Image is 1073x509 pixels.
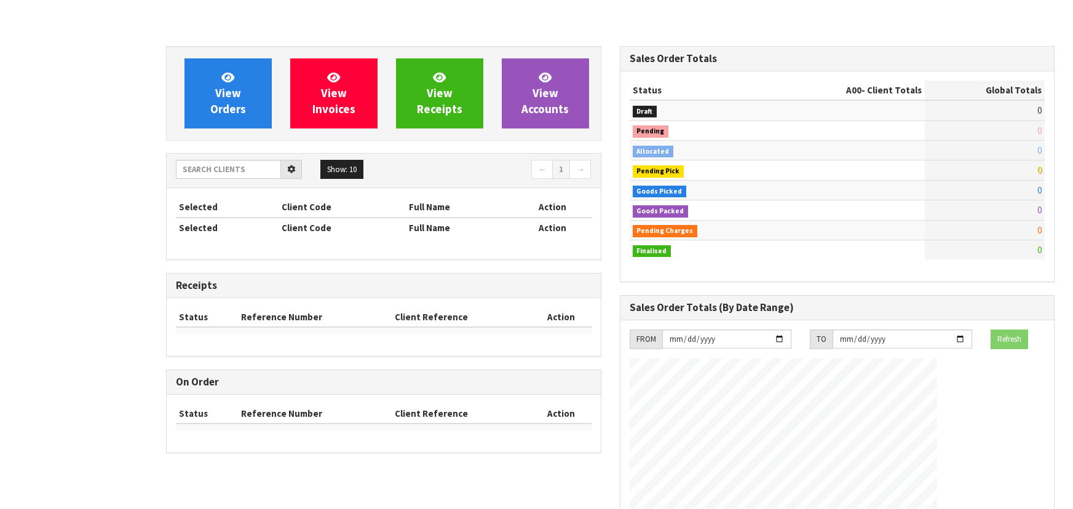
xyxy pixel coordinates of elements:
span: Pending Charges [633,225,698,237]
span: View Accounts [521,70,569,116]
span: Pending [633,125,669,138]
div: TO [810,329,833,349]
nav: Page navigation [393,160,592,181]
div: FROM [630,329,662,349]
th: Client Code [279,197,406,217]
input: Search clients [176,160,281,179]
h3: Sales Order Totals (By Date Range) [630,302,1045,314]
th: Action [514,218,592,237]
span: 0 [1037,144,1042,156]
th: Reference Number [238,404,392,424]
span: 0 [1037,244,1042,256]
span: View Invoices [312,70,355,116]
span: 0 [1037,204,1042,216]
th: Action [531,404,591,424]
th: Reference Number [238,307,392,327]
span: Goods Picked [633,186,687,198]
span: Finalised [633,245,671,258]
th: Action [531,307,591,327]
th: Full Name [406,197,514,217]
a: ViewInvoices [290,58,378,128]
span: 0 [1037,105,1042,116]
span: A00 [846,84,861,96]
th: Client Code [279,218,406,237]
th: Status [176,404,238,424]
a: ViewOrders [184,58,272,128]
th: Action [514,197,592,217]
span: View Receipts [417,70,462,116]
h3: Sales Order Totals [630,53,1045,65]
a: ← [531,160,553,180]
span: Pending Pick [633,165,684,178]
span: Allocated [633,146,674,158]
th: Client Reference [392,307,532,327]
span: 0 [1037,125,1042,136]
a: 1 [552,160,570,180]
h3: Receipts [176,280,592,291]
th: Status [630,81,767,100]
span: Draft [633,106,657,118]
button: Refresh [991,329,1028,349]
a: ViewAccounts [502,58,589,128]
th: Selected [176,218,279,237]
th: Global Totals [925,81,1045,100]
h3: On Order [176,376,592,388]
span: View Orders [210,70,246,116]
span: 0 [1037,224,1042,236]
span: Goods Packed [633,205,689,218]
th: - Client Totals [767,81,925,100]
button: Show: 10 [320,160,363,180]
span: 0 [1037,164,1042,176]
th: Client Reference [392,404,532,424]
a: → [569,160,591,180]
th: Status [176,307,238,327]
a: ViewReceipts [396,58,483,128]
th: Full Name [406,218,514,237]
th: Selected [176,197,279,217]
span: 0 [1037,184,1042,196]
